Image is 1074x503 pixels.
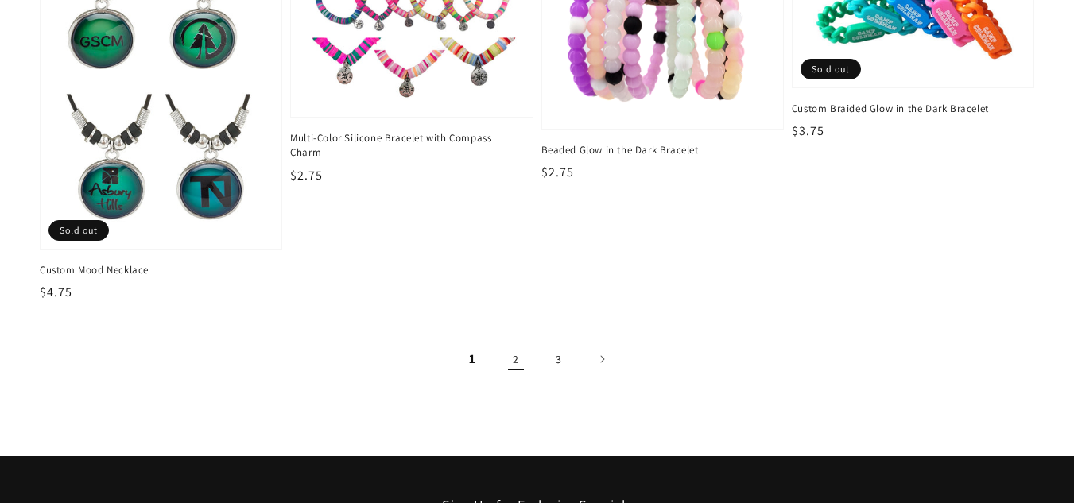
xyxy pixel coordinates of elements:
[498,342,533,377] a: Page 2
[792,102,1034,116] span: Custom Braided Glow in the Dark Bracelet
[40,263,282,277] span: Custom Mood Necklace
[40,342,1034,377] nav: Pagination
[584,342,619,377] a: Next page
[456,342,490,377] span: Page 1
[290,167,323,184] span: $2.75
[48,220,109,241] span: Sold out
[541,164,574,180] span: $2.75
[290,131,533,160] span: Multi-Color Silicone Bracelet with Compass Charm
[40,284,72,300] span: $4.75
[541,143,784,157] span: Beaded Glow in the Dark Bracelet
[801,59,861,79] span: Sold out
[541,342,576,377] a: Page 3
[792,122,824,139] span: $3.75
